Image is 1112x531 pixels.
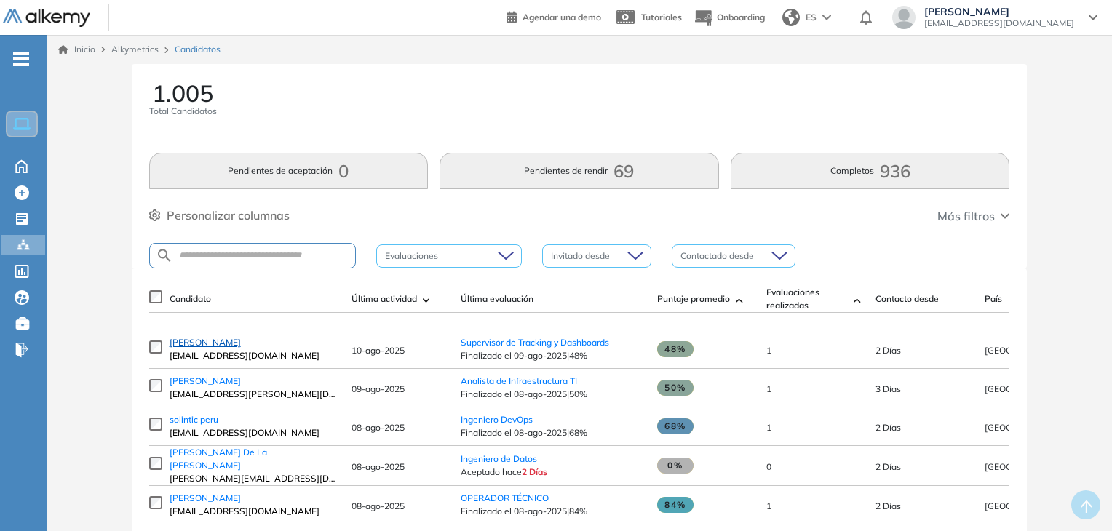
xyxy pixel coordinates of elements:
a: Supervisor de Tracking y Dashboards [461,337,609,348]
span: [GEOGRAPHIC_DATA] [985,422,1076,433]
span: [GEOGRAPHIC_DATA] [985,345,1076,356]
button: Pendientes de aceptación0 [149,153,429,189]
span: [EMAIL_ADDRESS][DOMAIN_NAME] [924,17,1074,29]
span: [EMAIL_ADDRESS][DOMAIN_NAME] [170,349,337,362]
span: Candidato [170,292,211,306]
span: Última evaluación [461,292,533,306]
span: Contacto desde [875,292,939,306]
img: [missing "en.ARROW_ALT" translation] [423,298,430,303]
span: [GEOGRAPHIC_DATA] [985,461,1076,472]
a: Ingeniero DevOps [461,414,533,425]
a: solintic peru [170,413,337,426]
button: Personalizar columnas [149,207,290,224]
span: 08-ago-2025 [352,422,405,433]
span: Puntaje promedio [657,292,730,306]
span: [EMAIL_ADDRESS][DOMAIN_NAME] [170,505,337,518]
span: 08-ago-2025 [875,422,901,433]
span: Última actividad [352,292,417,306]
span: 08-ago-2025 [352,461,405,472]
span: 1 [766,383,771,394]
span: Candidatos [175,43,221,56]
span: Aceptado hace [461,466,643,479]
img: arrow [822,15,831,20]
a: [PERSON_NAME] [170,492,337,505]
span: 50% [657,380,694,396]
span: [PERSON_NAME] [170,375,241,386]
span: 48% [657,341,694,357]
button: Más filtros [937,207,1009,225]
span: [PERSON_NAME] De La [PERSON_NAME] [170,447,267,471]
span: ES [806,11,817,24]
a: OPERADOR TÉCNICO [461,492,549,503]
img: [missing "en.ARROW_ALT" translation] [736,298,743,303]
span: 09-ago-2025 [352,383,405,394]
span: 08-ago-2025 [875,500,901,511]
span: 08-ago-2025 [875,383,901,394]
span: [GEOGRAPHIC_DATA] [985,500,1076,511]
span: [PERSON_NAME][EMAIL_ADDRESS][DOMAIN_NAME] [170,472,337,485]
img: Logo [3,9,90,28]
span: Finalizado el 08-ago-2025 | 84% [461,505,643,518]
span: [PERSON_NAME] [170,337,241,348]
span: 10-ago-2025 [352,345,405,356]
span: 1 [766,345,771,356]
a: Ingeniero de Datos [461,453,537,464]
span: Total Candidatos [149,105,217,118]
img: world [782,9,800,26]
span: 1 [766,500,771,511]
a: [PERSON_NAME] De La [PERSON_NAME] [170,446,337,472]
a: Inicio [58,43,95,56]
span: País [985,292,1002,306]
span: Personalizar columnas [167,207,290,224]
span: 84% [657,497,694,513]
span: 1.005 [152,81,213,105]
button: Pendientes de rendir69 [440,153,719,189]
span: [EMAIL_ADDRESS][PERSON_NAME][DOMAIN_NAME] [170,388,337,401]
span: [PERSON_NAME] [170,492,241,503]
span: Evaluaciones realizadas [766,286,848,312]
span: Finalizado el 08-ago-2025 | 68% [461,426,643,439]
button: Onboarding [694,2,765,33]
span: Onboarding [717,12,765,23]
span: Alkymetrics [111,44,159,55]
i: - [13,57,29,60]
span: Tutoriales [641,12,682,23]
span: [PERSON_NAME] [924,6,1074,17]
span: 08-ago-2025 [875,345,901,356]
span: Finalizado el 08-ago-2025 | 50% [461,388,643,401]
span: 68% [657,418,694,434]
span: [EMAIL_ADDRESS][DOMAIN_NAME] [170,426,337,439]
span: 1 [766,422,771,433]
a: [PERSON_NAME] [170,336,337,349]
img: SEARCH_ALT [156,247,173,265]
span: 2 Días [522,466,547,477]
a: Agendar una demo [507,7,601,25]
span: 08-ago-2025 [875,461,901,472]
span: Agendar una demo [523,12,601,23]
span: 08-ago-2025 [352,500,405,511]
img: [missing "en.ARROW_ALT" translation] [854,298,861,303]
span: solintic peru [170,414,218,425]
span: Finalizado el 09-ago-2025 | 48% [461,349,643,362]
a: [PERSON_NAME] [170,375,337,388]
span: Más filtros [937,207,995,225]
span: 0 [766,461,771,472]
a: Analista de Infraestructura TI [461,375,577,386]
button: Completos936 [731,153,1010,189]
span: 0% [657,458,694,474]
span: [GEOGRAPHIC_DATA] [985,383,1076,394]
